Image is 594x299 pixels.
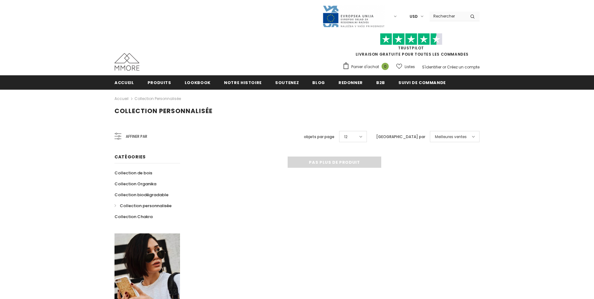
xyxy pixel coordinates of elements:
a: Collection Organika [114,178,156,189]
a: Produits [148,75,171,89]
a: soutenez [275,75,299,89]
a: Collection personnalisée [134,96,181,101]
a: S'identifier [422,64,441,70]
span: Produits [148,80,171,86]
input: Search Site [430,12,465,21]
a: Collection personnalisée [114,200,172,211]
a: Javni Razpis [322,13,385,19]
span: Catégories [114,154,146,160]
a: Redonner [338,75,363,89]
span: Suivi de commande [398,80,446,86]
a: Accueil [114,95,129,102]
a: Notre histoire [224,75,262,89]
span: 0 [382,63,389,70]
span: 12 [344,134,348,140]
img: Javni Razpis [322,5,385,28]
label: objets par page [304,134,334,140]
a: Suivi de commande [398,75,446,89]
span: B2B [376,80,385,86]
a: Accueil [114,75,134,89]
a: Panier d'achat 0 [343,62,392,72]
a: Collection biodégradable [114,189,168,200]
span: or [442,64,446,70]
span: Collection personnalisée [114,107,212,115]
span: Redonner [338,80,363,86]
label: [GEOGRAPHIC_DATA] par [376,134,425,140]
span: LIVRAISON GRATUITE POUR TOUTES LES COMMANDES [343,36,480,57]
span: Meilleures ventes [435,134,467,140]
span: Notre histoire [224,80,262,86]
a: Collection Chakra [114,211,153,222]
span: USD [410,13,418,20]
span: Affiner par [126,133,147,140]
span: soutenez [275,80,299,86]
span: Collection Chakra [114,214,153,220]
a: B2B [376,75,385,89]
span: Listes [405,64,415,70]
img: Cas MMORE [114,53,139,71]
span: Collection de bois [114,170,152,176]
a: Collection de bois [114,167,152,178]
span: Panier d'achat [351,64,379,70]
a: Listes [396,61,415,72]
img: Faites confiance aux étoiles pilotes [380,33,442,45]
a: Blog [312,75,325,89]
span: Blog [312,80,325,86]
a: TrustPilot [398,45,424,51]
a: Créez un compte [447,64,480,70]
span: Collection Organika [114,181,156,187]
a: Lookbook [185,75,211,89]
span: Collection biodégradable [114,192,168,198]
span: Lookbook [185,80,211,86]
span: Collection personnalisée [120,203,172,209]
span: Accueil [114,80,134,86]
